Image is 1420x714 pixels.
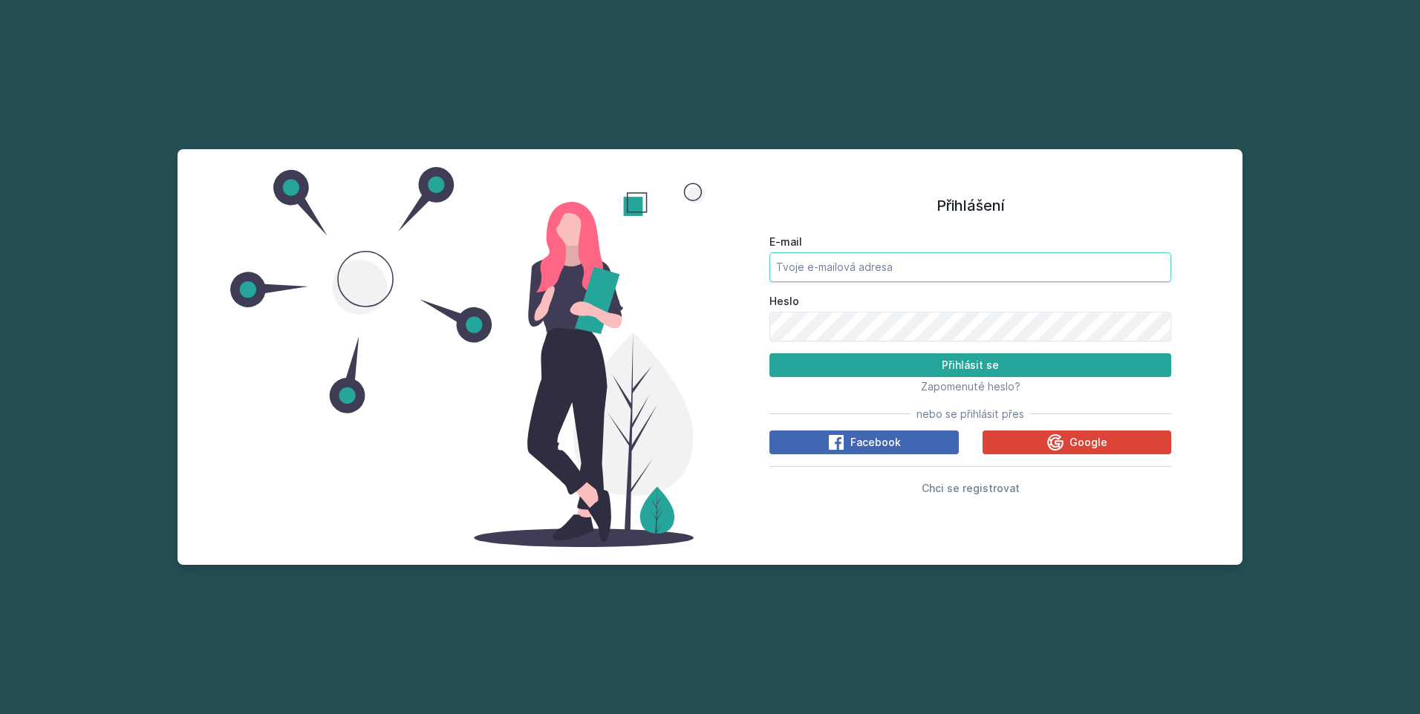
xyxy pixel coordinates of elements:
[769,252,1171,282] input: Tvoje e-mailová adresa
[983,430,1172,454] button: Google
[769,194,1171,217] h1: Přihlášení
[769,430,959,454] button: Facebook
[1069,435,1107,450] span: Google
[916,407,1024,422] span: nebo se přihlásit přes
[769,294,1171,309] label: Heslo
[922,479,1020,497] button: Chci se registrovat
[922,482,1020,494] span: Chci se registrovat
[850,435,901,450] span: Facebook
[769,353,1171,377] button: Přihlásit se
[921,380,1020,393] span: Zapomenuté heslo?
[769,235,1171,249] label: E-mail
